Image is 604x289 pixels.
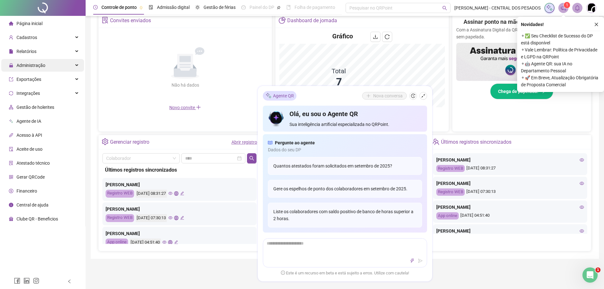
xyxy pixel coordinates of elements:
[174,191,178,195] span: global
[575,5,580,11] span: bell
[9,161,13,165] span: solution
[362,92,407,100] button: Nova conversa
[436,165,584,172] div: [DATE] 08:31:27
[265,92,272,99] img: sparkle-icon.fc2bf0ac1784a2077858766a79e2daf3.svg
[67,279,72,284] span: left
[249,156,254,161] span: search
[23,278,30,284] span: linkedin
[106,190,134,198] div: Registro WEB
[411,94,415,98] span: history
[16,188,37,194] span: Financeiro
[106,214,134,222] div: Registro WEB
[281,271,285,275] span: exclamation-circle
[268,109,285,128] img: icon
[204,5,236,10] span: Gestão de férias
[168,240,172,244] span: global
[279,17,285,23] span: pie-chart
[16,147,42,152] span: Aceite de uso
[9,63,13,68] span: lock
[436,180,584,187] div: [PERSON_NAME]
[436,156,584,163] div: [PERSON_NAME]
[195,5,200,10] span: sun
[16,63,45,68] span: Administração
[580,205,584,209] span: eye
[16,119,41,124] span: Agente de IA
[130,239,161,246] div: [DATE] 04:51:40
[286,5,291,10] span: book
[180,191,184,195] span: edit
[9,105,13,109] span: apartment
[14,278,20,284] span: facebook
[436,188,465,196] div: Registro WEB
[580,158,584,162] span: eye
[436,188,584,196] div: [DATE] 07:30:13
[16,174,45,180] span: Gerar QRCode
[561,5,566,11] span: notification
[9,35,13,40] span: user-add
[498,88,538,95] span: Chega de papelada!
[136,214,167,222] div: [DATE] 07:30:13
[106,181,253,188] div: [PERSON_NAME]
[9,21,13,26] span: home
[410,259,414,263] span: thunderbolt
[521,21,544,28] span: Novidades !
[594,22,599,27] span: close
[250,5,274,10] span: Painel do DP
[521,46,600,60] span: ⚬ Vale Lembrar: Política de Privacidade e LGPD na QRPoint
[436,212,459,220] div: App online
[156,82,214,89] div: Não há dados
[33,278,39,284] span: instagram
[441,137,511,148] div: Últimos registros sincronizados
[436,165,465,172] div: Registro WEB
[421,94,425,98] span: shrink
[16,133,42,138] span: Acesso à API
[546,4,553,11] img: sparkle-icon.fc2bf0ac1784a2077858766a79e2daf3.svg
[268,203,422,227] div: Liste os colaboradores com saldo positivo de banco de horas superior a 2 horas.
[287,15,337,26] div: Dashboard de jornada
[9,175,13,179] span: qrcode
[432,138,439,145] span: team
[268,146,422,153] span: Dados do seu DP
[464,17,580,26] h2: Assinar ponto na mão? Isso ficou no passado!
[275,139,315,146] span: Pergunte ao agente
[9,91,13,95] span: sync
[9,203,13,207] span: info-circle
[16,77,41,82] span: Exportações
[110,15,151,26] div: Convites enviados
[268,180,422,198] div: Gere os espelhos de ponto dos colaboradores em setembro de 2025.
[196,105,201,110] span: plus
[521,60,600,74] span: ⚬ 🤖 Agente QR: sua IA no Departamento Pessoal
[9,133,13,137] span: api
[490,83,553,99] button: Chega de papelada!
[580,229,584,233] span: eye
[16,105,54,110] span: Gestão de holerites
[106,230,253,237] div: [PERSON_NAME]
[110,137,149,148] div: Gerenciar registro
[268,139,272,146] span: read
[436,204,584,211] div: [PERSON_NAME]
[9,147,13,151] span: audit
[436,227,584,234] div: [PERSON_NAME]
[157,5,190,10] span: Admissão digital
[93,5,98,10] span: clock-circle
[105,166,254,174] div: Últimos registros sincronizados
[106,206,253,213] div: [PERSON_NAME]
[9,217,13,221] span: gift
[521,32,600,46] span: ⚬ ✅ Seu Checklist de Sucesso do DP está disponível
[595,267,601,273] span: 1
[277,6,281,10] span: pushpin
[174,240,178,244] span: edit
[139,6,143,10] span: pushpin
[408,257,416,265] button: thunderbolt
[16,216,58,221] span: Clube QR - Beneficios
[442,6,447,10] span: search
[169,105,201,110] span: Novo convite
[332,32,353,41] h4: Gráfico
[385,34,390,39] span: reload
[16,202,49,207] span: Central de ajuda
[168,191,172,195] span: eye
[417,257,424,265] button: send
[16,35,37,40] span: Cadastros
[373,34,378,39] span: download
[180,216,184,220] span: edit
